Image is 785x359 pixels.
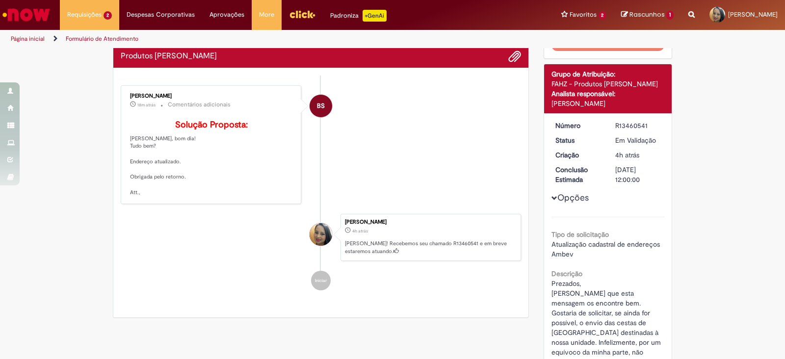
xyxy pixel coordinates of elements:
div: R13460541 [615,121,661,130]
div: Juliana Rodrigues Monteiro [310,223,332,246]
span: Requisições [67,10,102,20]
a: Página inicial [11,35,45,43]
p: [PERSON_NAME], bom dia! Tudo bem? Endereço atualizado. Obrigada pelo retorno. Att., [130,120,293,196]
a: Formulário de Atendimento [66,35,138,43]
span: 18m atrás [137,102,156,108]
span: Rascunhos [629,10,665,19]
span: 4h atrás [615,151,639,159]
li: Juliana Rodrigues Monteiro [121,214,521,261]
small: Comentários adicionais [168,101,231,109]
span: More [259,10,274,20]
b: Solução Proposta: [175,119,248,130]
span: Favoritos [570,10,597,20]
span: 2 [104,11,112,20]
dt: Número [548,121,608,130]
span: Atualização cadastral de endereços Ambev [551,240,662,258]
span: Despesas Corporativas [127,10,195,20]
div: Barbara Sanchez [310,95,332,117]
dt: Status [548,135,608,145]
b: Descrição [551,269,582,278]
div: [PERSON_NAME] [345,219,516,225]
button: Adicionar anexos [508,50,521,63]
h2: Produtos Natalinos - FAHZ Histórico de tíquete [121,52,217,61]
ul: Trilhas de página [7,30,516,48]
time: 29/08/2025 09:56:01 [137,102,156,108]
span: Aprovações [209,10,244,20]
img: click_logo_yellow_360x200.png [289,7,315,22]
span: 1 [666,11,674,20]
div: Em Validação [615,135,661,145]
b: Tipo de solicitação [551,230,609,239]
div: 29/08/2025 07:15:33 [615,150,661,160]
dt: Criação [548,150,608,160]
p: +GenAi [363,10,387,22]
ul: Histórico de tíquete [121,76,521,300]
div: FAHZ - Produtos [PERSON_NAME] [551,79,665,89]
dt: Conclusão Estimada [548,165,608,184]
span: [PERSON_NAME] [728,10,778,19]
time: 29/08/2025 06:15:33 [615,151,639,159]
span: BS [317,94,325,118]
span: 2 [599,11,607,20]
div: [PERSON_NAME] [551,99,665,108]
span: 4h atrás [352,228,368,234]
img: ServiceNow [1,5,52,25]
div: Padroniza [330,10,387,22]
a: Rascunhos [621,10,674,20]
div: [PERSON_NAME] [130,93,293,99]
div: [DATE] 12:00:00 [615,165,661,184]
div: Grupo de Atribuição: [551,69,665,79]
p: [PERSON_NAME]! Recebemos seu chamado R13460541 e em breve estaremos atuando. [345,240,516,255]
div: Analista responsável: [551,89,665,99]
